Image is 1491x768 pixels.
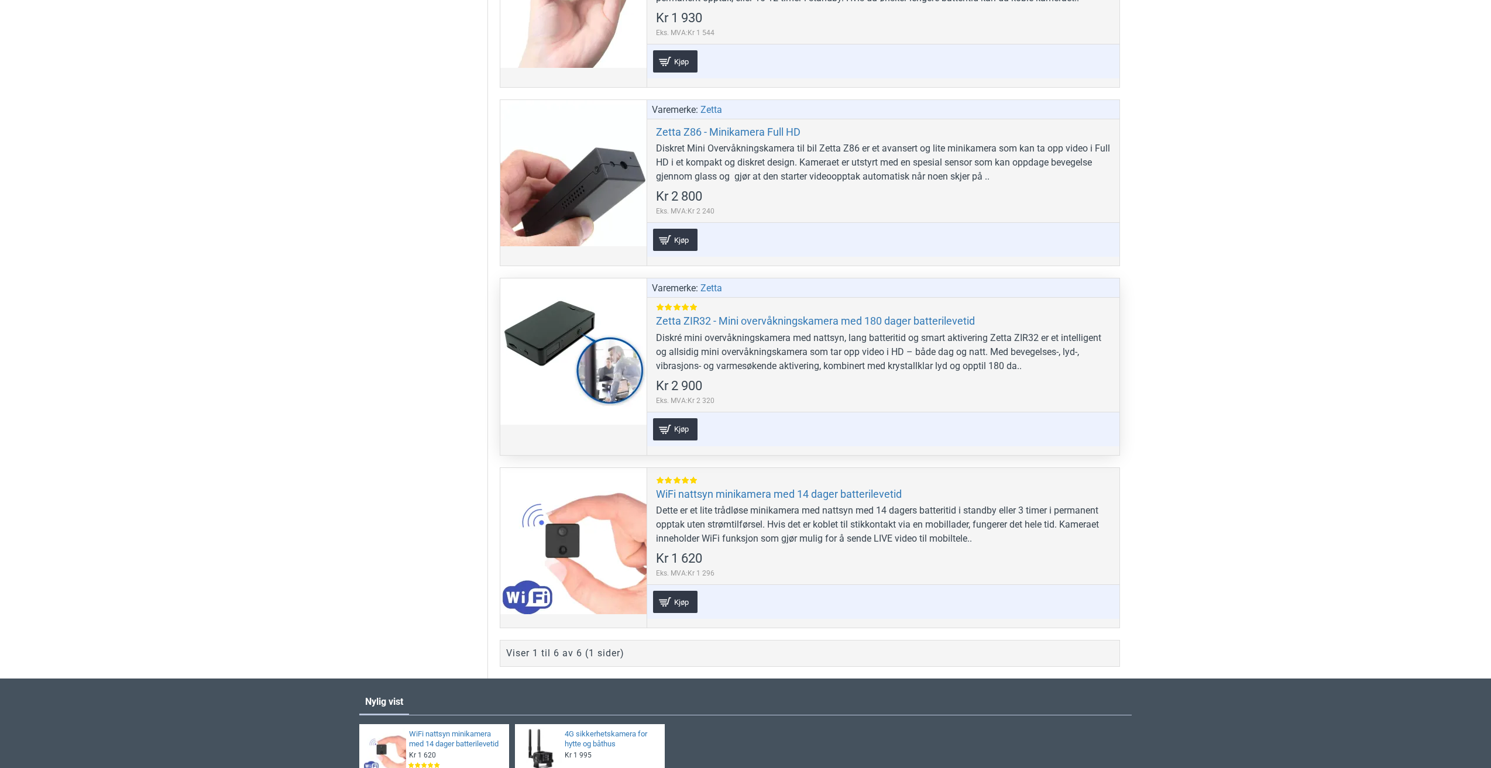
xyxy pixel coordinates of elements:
span: Kr 2 900 [656,380,702,392]
div: Dette er et lite trådløse minikamera med nattsyn med 14 dagers batteritid i standby eller 3 timer... [656,504,1111,546]
span: Kjøp [671,425,692,433]
span: Kr 2 800 [656,190,702,203]
a: Zetta ZIR32 - Mini overvåkningskamera med 180 dager batterilevetid Zetta ZIR32 - Mini overvåkning... [500,278,647,425]
span: Varemerke: [652,103,698,117]
span: Eks. MVA:Kr 2 240 [656,206,714,216]
div: Diskré mini overvåkningskamera med nattsyn, lang batteritid og smart aktivering Zetta ZIR32 er et... [656,331,1111,373]
span: Varemerke: [652,281,698,295]
a: WiFi nattsyn minikamera med 14 dager batterilevetid [409,729,502,749]
span: Eks. MVA:Kr 2 320 [656,395,714,406]
a: Zetta Z86 - Minikamera Full HD Zetta Z86 - Minikamera Full HD [500,100,647,246]
span: Kr 1 620 [409,750,436,760]
div: Diskret Mini Overvåkningskamera til bil Zetta Z86 er et avansert og lite minikamera som kan ta op... [656,142,1111,184]
span: Kjøp [671,598,692,606]
span: Kr 1 930 [656,12,702,25]
span: Eks. MVA:Kr 1 296 [656,568,714,578]
span: Eks. MVA:Kr 1 544 [656,27,714,38]
span: Kjøp [671,236,692,244]
span: Kr 1 995 [565,750,592,760]
a: 4G sikkerhetskamera for hytte og båthus [565,729,658,749]
span: Kjøp [671,58,692,66]
a: Zetta [700,281,722,295]
a: WiFi nattsyn minikamera med 14 dager batterilevetid [656,487,902,501]
a: WiFi nattsyn minikamera med 14 dager batterilevetid WiFi nattsyn minikamera med 14 dager batteril... [500,468,647,614]
div: Viser 1 til 6 av 6 (1 sider) [506,646,624,660]
a: Zetta ZIR32 - Mini overvåkningskamera med 180 dager batterilevetid [656,314,975,328]
a: Zetta [700,103,722,117]
a: Nylig vist [359,690,409,714]
span: Kr 1 620 [656,552,702,565]
a: Zetta Z86 - Minikamera Full HD [656,125,801,139]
